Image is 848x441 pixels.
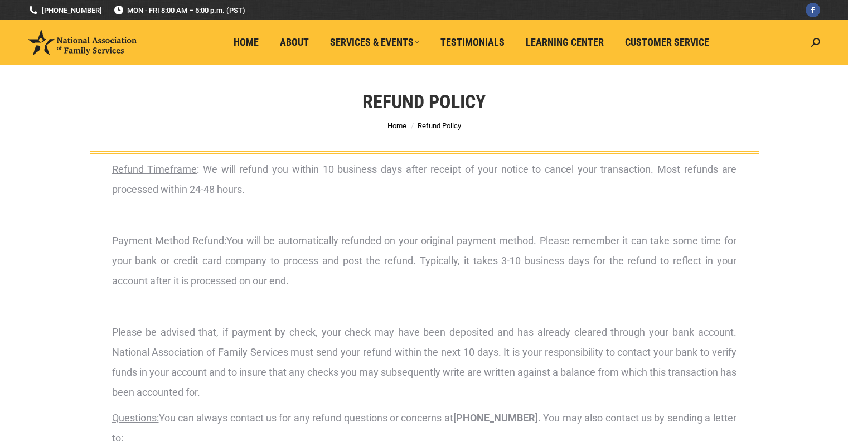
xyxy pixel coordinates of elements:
[362,89,486,114] h1: Refund Policy
[330,36,419,49] span: Services & Events
[453,412,538,424] strong: [PHONE_NUMBER]
[806,3,820,17] a: Facebook page opens in new window
[625,36,709,49] span: Customer Service
[440,36,505,49] span: Testimonials
[280,36,309,49] span: About
[28,30,137,55] img: National Association of Family Services
[112,322,736,403] p: Please be advised that, if payment by check, your check may have been deposited and has already c...
[28,5,102,16] a: [PHONE_NUMBER]
[112,163,197,175] span: Refund Timeframe
[112,412,159,424] span: Questions:
[226,32,266,53] a: Home
[418,122,461,130] span: Refund Policy
[526,36,604,49] span: Learning Center
[272,32,317,53] a: About
[387,122,406,130] a: Home
[234,36,259,49] span: Home
[112,235,227,246] span: Payment Method Refund:
[433,32,512,53] a: Testimonials
[112,159,736,200] p: : We will refund you within 10 business days after receipt of your notice to cancel your transact...
[617,32,717,53] a: Customer Service
[518,32,612,53] a: Learning Center
[113,5,245,16] span: MON - FRI 8:00 AM – 5:00 p.m. (PST)
[112,231,736,291] p: You will be automatically refunded on your original payment method. Please remember it can take s...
